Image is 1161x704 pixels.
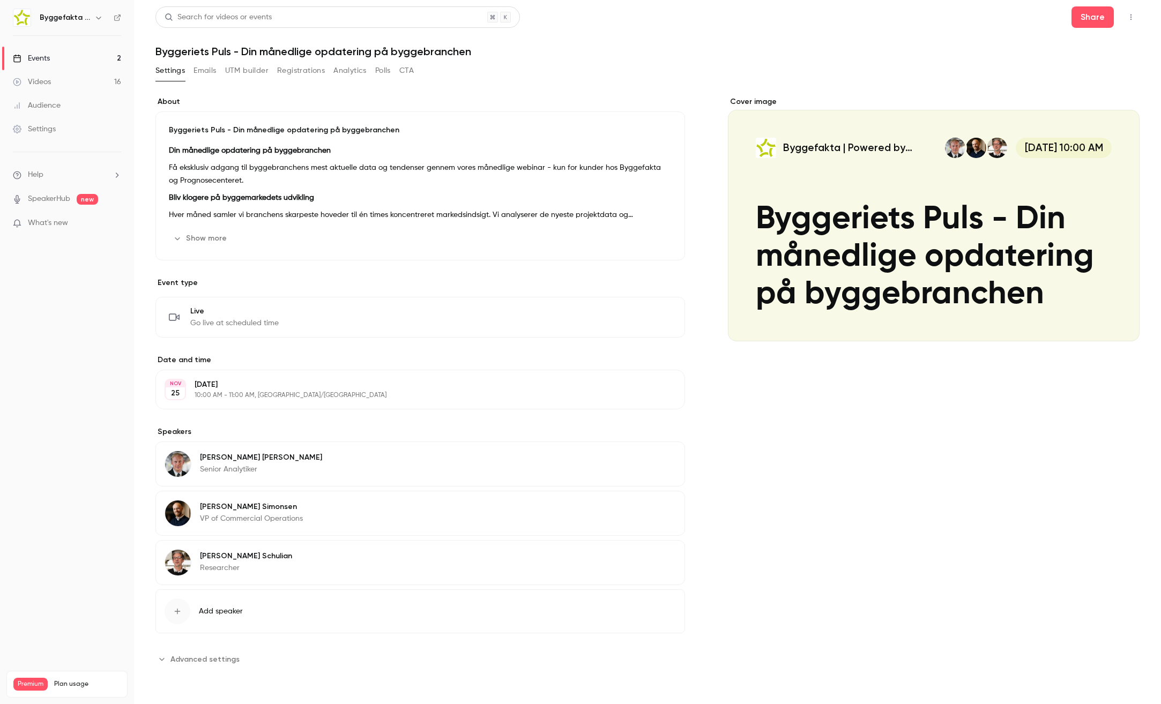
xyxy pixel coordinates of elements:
strong: Din månedlige opdatering på byggebranchen [169,147,331,154]
div: Search for videos or events [165,12,272,23]
span: Help [28,169,43,181]
div: Lasse Lundqvist[PERSON_NAME] [PERSON_NAME]Senior Analytiker [155,441,685,486]
button: Emails [193,62,216,79]
label: About [155,96,685,107]
p: [PERSON_NAME] Schulian [200,551,292,561]
label: Speakers [155,426,685,437]
p: Hver måned samler vi branchens skarpeste hoveder til én times koncentreret markedsindsigt. Vi ana... [169,208,672,221]
div: Thomas Simonsen[PERSON_NAME] SimonsenVP of Commercial Operations [155,491,685,536]
a: SpeakerHub [28,193,70,205]
img: Rasmus Schulian [165,550,191,575]
button: Analytics [333,62,367,79]
span: What's new [28,218,68,229]
div: NOV [166,380,185,387]
button: Registrations [277,62,325,79]
button: Advanced settings [155,650,246,668]
img: Byggefakta | Powered by Hubexo [13,9,31,26]
p: VP of Commercial Operations [200,513,303,524]
span: Advanced settings [170,654,240,665]
span: Live [190,306,279,317]
label: Date and time [155,355,685,365]
p: Få eksklusiv adgang til byggebranchens mest aktuelle data og tendenser gennem vores månedlige web... [169,161,672,187]
span: new [77,194,98,205]
button: Show more [169,230,233,247]
h6: Byggefakta | Powered by Hubexo [40,12,90,23]
li: help-dropdown-opener [13,169,121,181]
button: UTM builder [225,62,269,79]
div: Videos [13,77,51,87]
img: Lasse Lundqvist [165,451,191,477]
iframe: Noticeable Trigger [108,219,121,228]
img: Thomas Simonsen [165,500,191,526]
button: Add speaker [155,589,685,633]
button: CTA [399,62,414,79]
div: Settings [13,124,56,134]
section: Cover image [728,96,1140,341]
p: [PERSON_NAME] [PERSON_NAME] [200,452,322,463]
p: 25 [171,388,180,399]
button: Share [1071,6,1114,28]
button: Settings [155,62,185,79]
div: Audience [13,100,61,111]
p: [DATE] [195,379,628,390]
strong: Bliv klogere på byggemarkedets udvikling [169,194,314,201]
p: Byggeriets Puls - Din månedlige opdatering på byggebranchen [169,125,672,136]
span: Go live at scheduled time [190,318,279,328]
label: Cover image [728,96,1140,107]
button: Polls [375,62,391,79]
p: Researcher [200,563,292,573]
section: Advanced settings [155,650,685,668]
p: Event type [155,278,685,288]
div: Events [13,53,50,64]
p: [PERSON_NAME] Simonsen [200,501,303,512]
span: Premium [13,678,48,691]
span: Add speaker [199,606,243,617]
p: Senior Analytiker [200,464,322,475]
h1: Byggeriets Puls - Din månedlige opdatering på byggebranchen [155,45,1140,58]
span: Plan usage [54,680,121,688]
p: 10:00 AM - 11:00 AM, [GEOGRAPHIC_DATA]/[GEOGRAPHIC_DATA] [195,391,628,400]
div: Rasmus Schulian[PERSON_NAME] SchulianResearcher [155,540,685,585]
